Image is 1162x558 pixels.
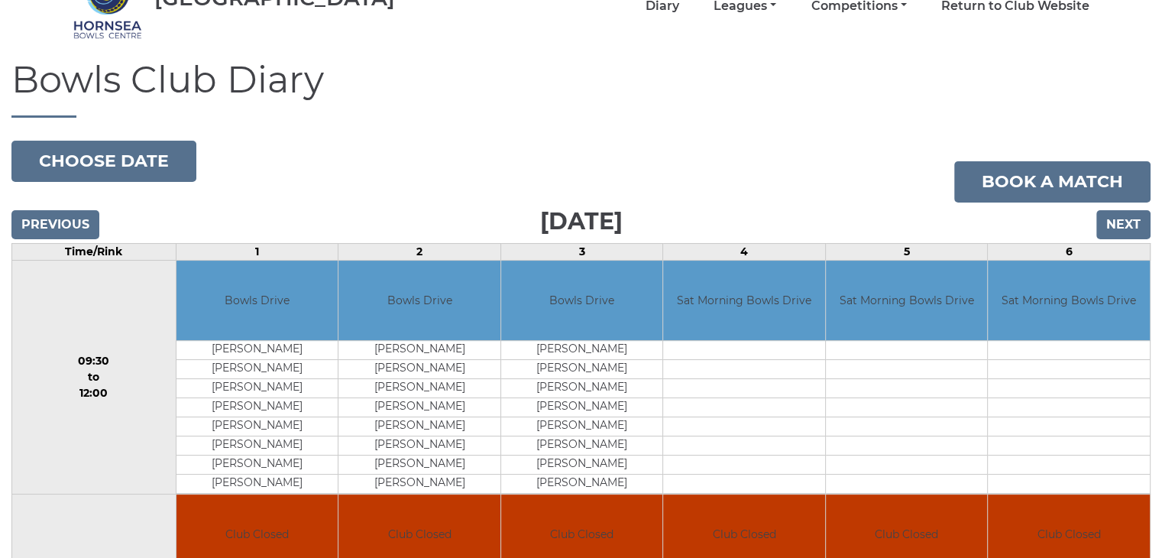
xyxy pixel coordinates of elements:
[663,243,826,260] td: 4
[338,341,500,360] td: [PERSON_NAME]
[11,60,1151,118] h1: Bowls Club Diary
[12,243,176,260] td: Time/Rink
[176,341,338,360] td: [PERSON_NAME]
[12,260,176,495] td: 09:30 to 12:00
[338,243,501,260] td: 2
[1096,210,1151,239] input: Next
[338,475,500,494] td: [PERSON_NAME]
[338,261,500,341] td: Bowls Drive
[825,243,988,260] td: 5
[176,436,338,456] td: [PERSON_NAME]
[176,475,338,494] td: [PERSON_NAME]
[338,436,500,456] td: [PERSON_NAME]
[988,261,1150,341] td: Sat Morning Bowls Drive
[501,379,663,398] td: [PERSON_NAME]
[176,360,338,379] td: [PERSON_NAME]
[501,456,663,475] td: [PERSON_NAME]
[501,475,663,494] td: [PERSON_NAME]
[176,456,338,475] td: [PERSON_NAME]
[988,243,1151,260] td: 6
[176,417,338,436] td: [PERSON_NAME]
[338,379,500,398] td: [PERSON_NAME]
[338,360,500,379] td: [PERSON_NAME]
[338,417,500,436] td: [PERSON_NAME]
[176,261,338,341] td: Bowls Drive
[11,210,99,239] input: Previous
[501,261,663,341] td: Bowls Drive
[663,261,825,341] td: Sat Morning Bowls Drive
[954,161,1151,203] a: Book a match
[501,360,663,379] td: [PERSON_NAME]
[501,417,663,436] td: [PERSON_NAME]
[11,141,196,182] button: Choose date
[338,456,500,475] td: [PERSON_NAME]
[500,243,663,260] td: 3
[176,243,338,260] td: 1
[501,398,663,417] td: [PERSON_NAME]
[338,398,500,417] td: [PERSON_NAME]
[826,261,988,341] td: Sat Morning Bowls Drive
[501,341,663,360] td: [PERSON_NAME]
[176,379,338,398] td: [PERSON_NAME]
[501,436,663,456] td: [PERSON_NAME]
[176,398,338,417] td: [PERSON_NAME]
